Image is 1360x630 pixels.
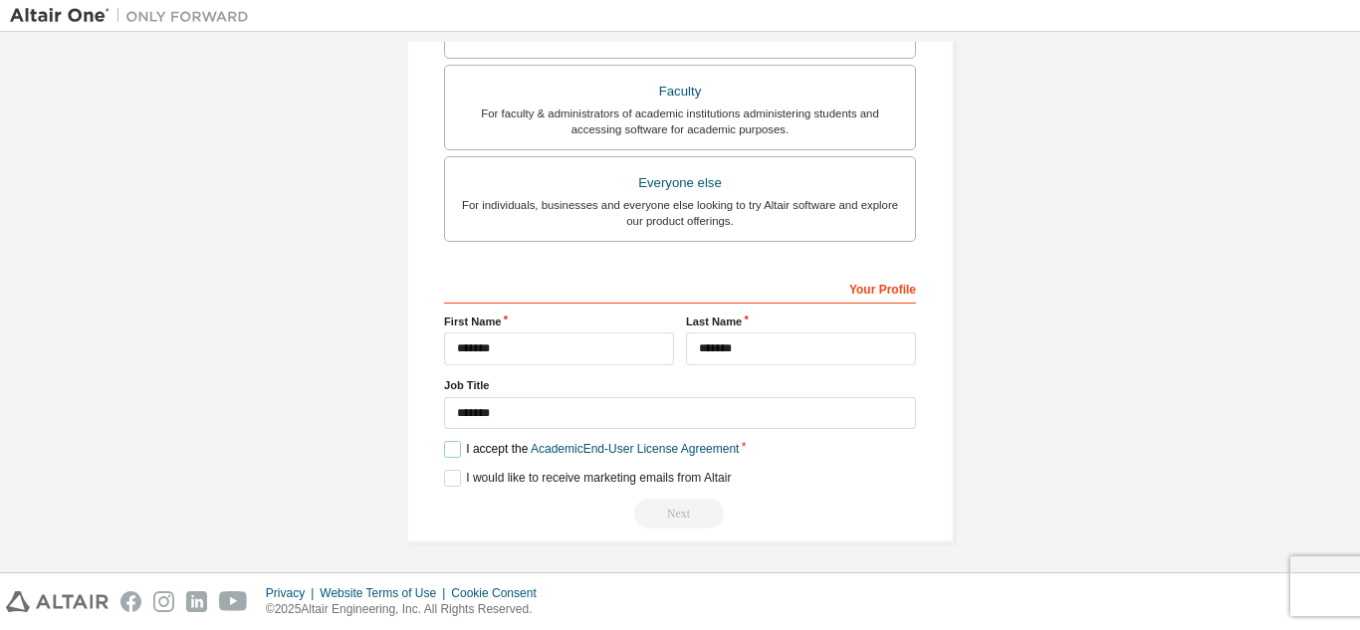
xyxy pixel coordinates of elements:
[686,314,916,329] label: Last Name
[444,377,916,393] label: Job Title
[444,441,739,458] label: I accept the
[266,601,549,618] p: © 2025 Altair Engineering, Inc. All Rights Reserved.
[444,499,916,528] div: You need to provide your academic email
[457,169,903,197] div: Everyone else
[444,272,916,304] div: Your Profile
[444,470,731,487] label: I would like to receive marketing emails from Altair
[457,78,903,105] div: Faculty
[444,314,674,329] label: First Name
[451,585,548,601] div: Cookie Consent
[457,105,903,137] div: For faculty & administrators of academic institutions administering students and accessing softwa...
[320,585,451,601] div: Website Terms of Use
[153,591,174,612] img: instagram.svg
[219,591,248,612] img: youtube.svg
[6,591,109,612] img: altair_logo.svg
[120,591,141,612] img: facebook.svg
[531,442,739,456] a: Academic End-User License Agreement
[457,197,903,229] div: For individuals, businesses and everyone else looking to try Altair software and explore our prod...
[10,6,259,26] img: Altair One
[186,591,207,612] img: linkedin.svg
[266,585,320,601] div: Privacy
